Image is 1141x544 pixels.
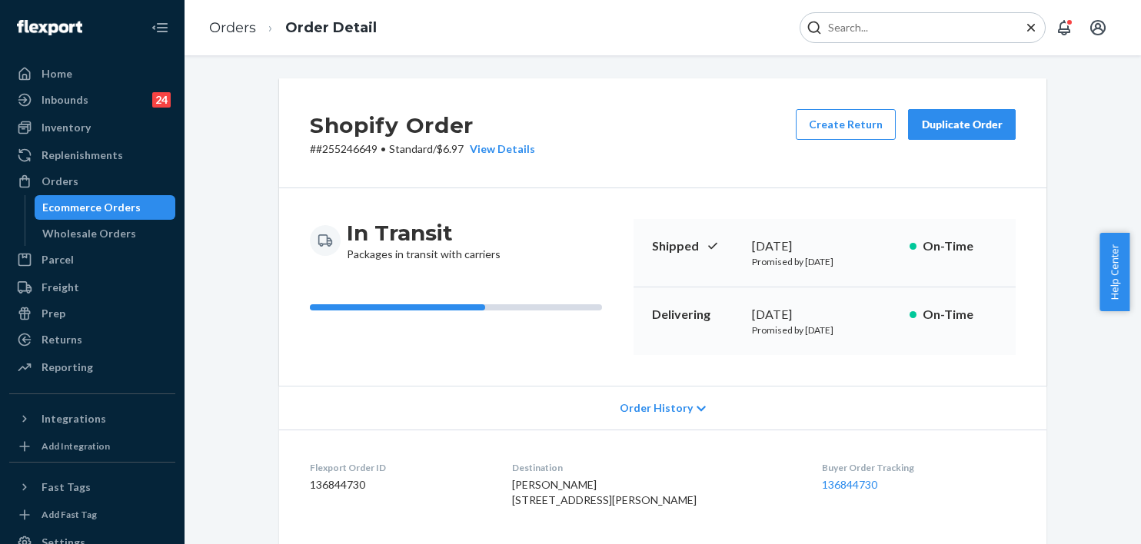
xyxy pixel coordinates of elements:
a: Add Integration [9,437,175,456]
a: Replenishments [9,143,175,168]
div: Replenishments [42,148,123,163]
div: Duplicate Order [921,117,1003,132]
a: Inbounds24 [9,88,175,112]
a: Returns [9,327,175,352]
a: Orders [209,19,256,36]
div: Orders [42,174,78,189]
div: [DATE] [752,237,897,255]
p: Delivering [652,306,740,323]
input: Search Input [822,20,1011,35]
span: Standard [389,142,433,155]
p: Shipped [652,237,740,255]
div: Packages in transit with carriers [347,219,501,262]
button: Fast Tags [9,475,175,499]
div: Inventory [42,120,91,135]
a: Wholesale Orders [35,221,176,246]
div: Returns [42,332,82,347]
h3: In Transit [347,219,501,247]
div: [DATE] [752,306,897,323]
div: Integrations [42,411,106,426]
dd: 136844730 [310,477,487,493]
p: Promised by [DATE] [752,255,897,268]
a: Add Fast Tag [9,506,175,524]
ol: breadcrumbs [197,5,389,51]
dt: Flexport Order ID [310,461,487,474]
p: On-Time [923,306,997,323]
a: Order Detail [285,19,377,36]
span: [PERSON_NAME] [STREET_ADDRESS][PERSON_NAME] [512,478,697,506]
button: View Details [464,141,535,157]
button: Help Center [1099,233,1129,311]
p: Promised by [DATE] [752,323,897,337]
a: Ecommerce Orders [35,195,176,220]
span: • [381,142,386,155]
button: Close Search [1023,20,1039,36]
p: On-Time [923,237,997,255]
div: Add Fast Tag [42,508,97,521]
p: # #255246649 / $6.97 [310,141,535,157]
div: 24 [152,92,171,108]
a: Parcel [9,247,175,272]
dt: Destination [512,461,798,474]
button: Create Return [796,109,896,140]
div: Freight [42,280,79,295]
a: Prep [9,301,175,326]
button: Open notifications [1049,12,1079,43]
div: Prep [42,306,65,321]
iframe: Opens a widget where you can chat to one of our agents [1043,498,1126,536]
div: Ecommerce Orders [42,200,141,215]
a: Home [9,61,175,86]
button: Close Navigation [145,12,175,43]
span: Order History [620,400,693,416]
svg: Search Icon [807,20,822,35]
div: Parcel [42,252,74,267]
dt: Buyer Order Tracking [822,461,1016,474]
a: Inventory [9,115,175,140]
a: 136844730 [822,478,877,491]
div: Reporting [42,360,93,375]
div: Home [42,66,72,81]
div: Wholesale Orders [42,226,136,241]
div: Inbounds [42,92,88,108]
button: Duplicate Order [908,109,1016,140]
a: Reporting [9,355,175,380]
button: Integrations [9,406,175,431]
button: Open account menu [1083,12,1113,43]
div: Fast Tags [42,479,91,495]
a: Freight [9,275,175,300]
a: Orders [9,169,175,194]
div: Add Integration [42,440,110,453]
h2: Shopify Order [310,109,535,141]
img: Flexport logo [17,20,82,35]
